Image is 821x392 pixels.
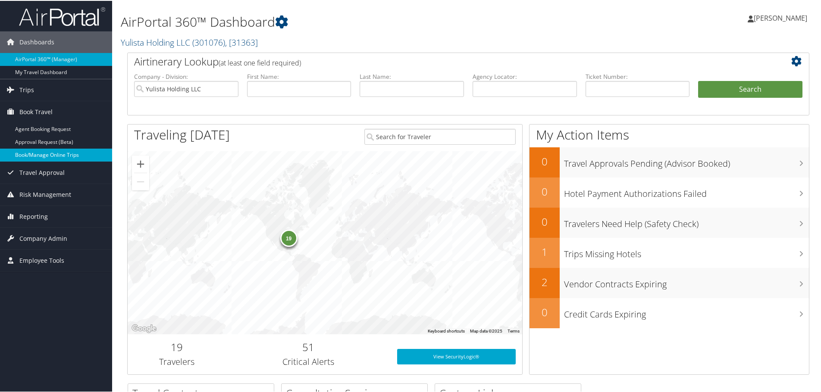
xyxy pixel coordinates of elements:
[530,297,809,327] a: 0Credit Cards Expiring
[564,213,809,229] h3: Travelers Need Help (Safety Check)
[19,249,64,271] span: Employee Tools
[134,339,220,354] h2: 19
[364,128,516,144] input: Search for Traveler
[134,72,238,80] label: Company - Division:
[564,243,809,259] h3: Trips Missing Hotels
[19,78,34,100] span: Trips
[530,244,560,258] h2: 1
[19,31,54,52] span: Dashboards
[233,339,384,354] h2: 51
[470,328,502,333] span: Map data ©2025
[530,146,809,177] a: 0Travel Approvals Pending (Advisor Booked)
[530,184,560,198] h2: 0
[132,155,149,172] button: Zoom in
[134,125,230,143] h1: Traveling [DATE]
[280,229,298,246] div: 19
[530,214,560,228] h2: 0
[564,183,809,199] h3: Hotel Payment Authorizations Failed
[508,328,520,333] a: Terms
[19,183,71,205] span: Risk Management
[19,6,105,26] img: airportal-logo.png
[19,161,65,183] span: Travel Approval
[530,207,809,237] a: 0Travelers Need Help (Safety Check)
[132,172,149,190] button: Zoom out
[19,227,67,249] span: Company Admin
[360,72,464,80] label: Last Name:
[233,355,384,367] h3: Critical Alerts
[219,57,301,67] span: (at least one field required)
[564,152,809,169] h3: Travel Approvals Pending (Advisor Booked)
[530,153,560,168] h2: 0
[192,36,225,47] span: ( 301076 )
[247,72,351,80] label: First Name:
[564,273,809,289] h3: Vendor Contracts Expiring
[397,348,516,364] a: View SecurityLogic®
[698,80,802,97] button: Search
[530,237,809,267] a: 1Trips Missing Hotels
[530,125,809,143] h1: My Action Items
[530,274,560,289] h2: 2
[19,205,48,227] span: Reporting
[134,53,746,68] h2: Airtinerary Lookup
[121,36,258,47] a: Yulista Holding LLC
[225,36,258,47] span: , [ 31363 ]
[748,4,816,30] a: [PERSON_NAME]
[473,72,577,80] label: Agency Locator:
[428,327,465,333] button: Keyboard shortcuts
[19,100,53,122] span: Book Travel
[564,303,809,320] h3: Credit Cards Expiring
[530,267,809,297] a: 2Vendor Contracts Expiring
[130,322,158,333] img: Google
[130,322,158,333] a: Open this area in Google Maps (opens a new window)
[134,355,220,367] h3: Travelers
[121,12,584,30] h1: AirPortal 360™ Dashboard
[530,304,560,319] h2: 0
[530,177,809,207] a: 0Hotel Payment Authorizations Failed
[754,12,807,22] span: [PERSON_NAME]
[586,72,690,80] label: Ticket Number:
